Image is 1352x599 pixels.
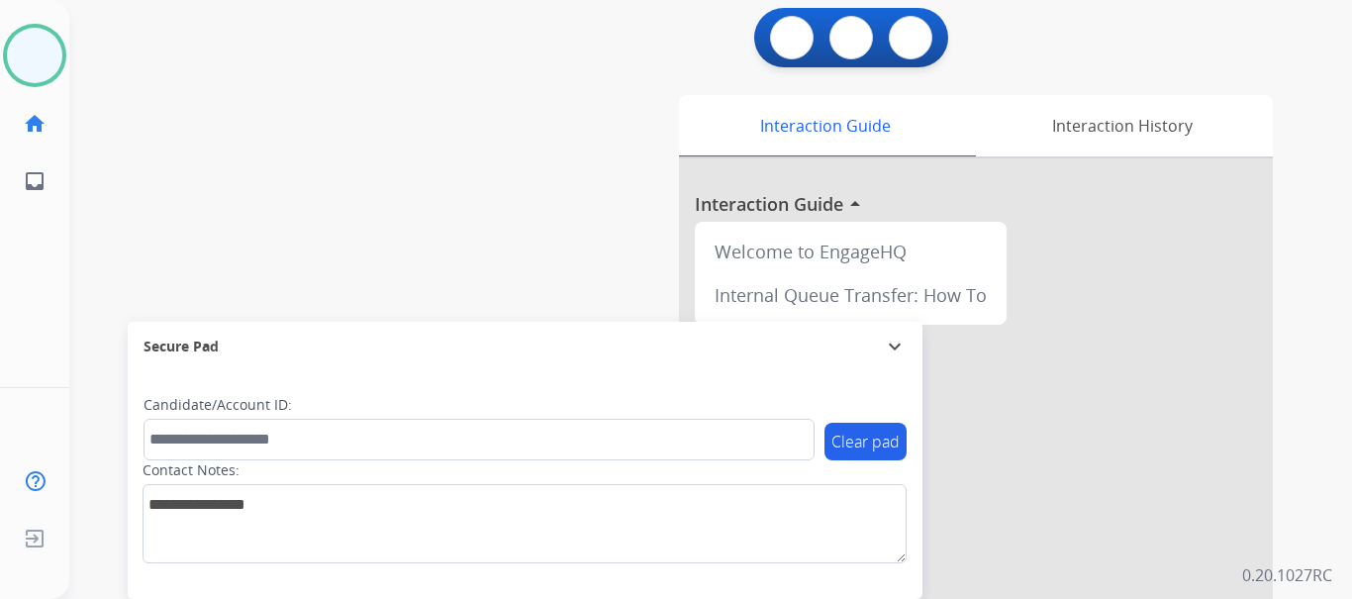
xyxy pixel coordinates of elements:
img: avatar [7,28,62,83]
mat-icon: inbox [23,169,47,193]
label: Candidate/Account ID: [144,395,292,415]
p: 0.20.1027RC [1242,563,1332,587]
div: Interaction Guide [679,95,971,156]
div: Interaction History [971,95,1273,156]
div: Welcome to EngageHQ [703,230,999,273]
div: Internal Queue Transfer: How To [703,273,999,317]
mat-icon: home [23,112,47,136]
span: Secure Pad [144,337,219,356]
button: Clear pad [824,423,907,460]
label: Contact Notes: [143,460,240,480]
mat-icon: expand_more [883,335,907,358]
